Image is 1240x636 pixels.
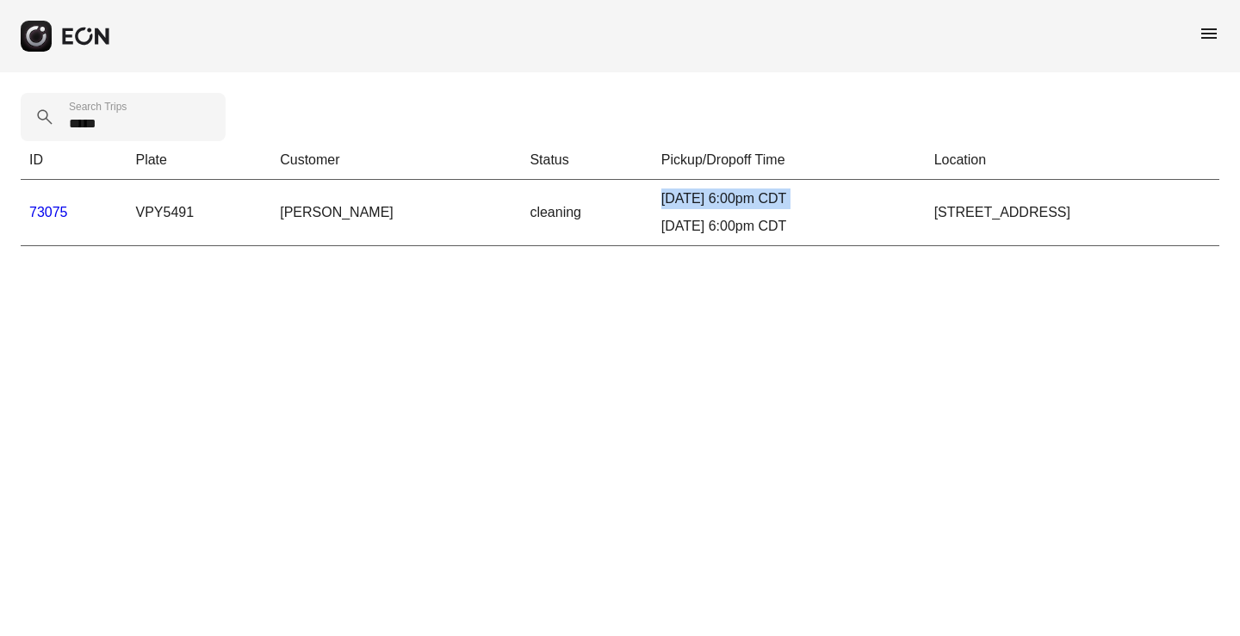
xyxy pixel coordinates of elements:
[29,205,68,219] a: 73075
[926,180,1219,246] td: [STREET_ADDRESS]
[271,141,521,180] th: Customer
[521,141,652,180] th: Status
[661,216,917,237] div: [DATE] 6:00pm CDT
[661,188,917,209] div: [DATE] 6:00pm CDT
[926,141,1219,180] th: Location
[21,141,127,180] th: ID
[271,180,521,246] td: [PERSON_NAME]
[127,180,271,246] td: VPY5491
[127,141,271,180] th: Plate
[69,100,127,114] label: Search Trips
[1199,23,1219,44] span: menu
[653,141,926,180] th: Pickup/Dropoff Time
[521,180,652,246] td: cleaning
